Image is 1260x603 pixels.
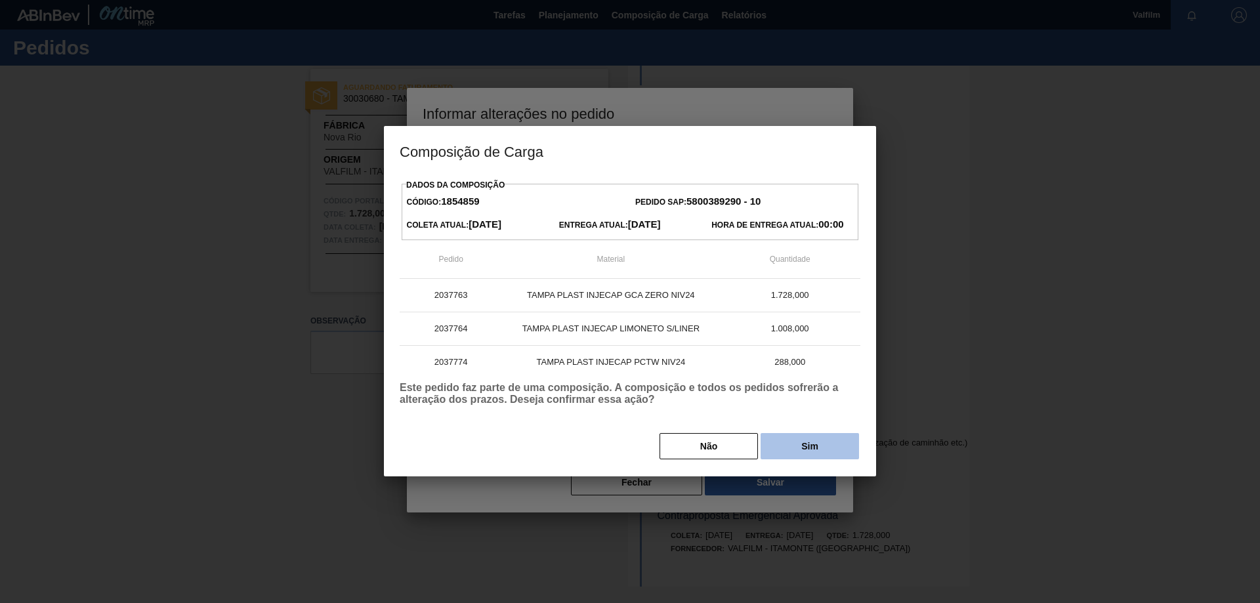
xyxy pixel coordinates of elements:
td: 1.008,000 [719,312,860,345]
h3: Composição de Carga [384,126,876,176]
td: 288,000 [719,345,860,379]
strong: 5800389290 - 10 [686,196,761,207]
span: Material [597,255,625,264]
span: Pedido [438,255,463,264]
button: Sim [761,433,859,459]
strong: [DATE] [628,218,661,230]
td: 2037764 [400,312,502,345]
button: Não [660,433,758,459]
strong: [DATE] [469,218,501,230]
strong: 1854859 [441,196,479,207]
td: 1.728,000 [719,279,860,312]
span: Hora de Entrega Atual: [711,220,843,230]
p: Este pedido faz parte de uma composição. A composição e todos os pedidos sofrerão a alteração dos... [400,382,860,405]
label: Dados da Composição [406,180,505,190]
span: Pedido SAP: [635,198,761,207]
td: TAMPA PLAST INJECAP LIMONETO S/LINER [502,312,719,345]
td: 2037774 [400,345,502,379]
span: Código: [407,198,480,207]
span: Entrega Atual: [559,220,661,230]
strong: 00:00 [818,218,843,230]
td: TAMPA PLAST INJECAP PCTW NIV24 [502,345,719,379]
span: Quantidade [770,255,810,264]
td: 2037763 [400,279,502,312]
span: Coleta Atual: [407,220,501,230]
td: TAMPA PLAST INJECAP GCA ZERO NIV24 [502,279,719,312]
